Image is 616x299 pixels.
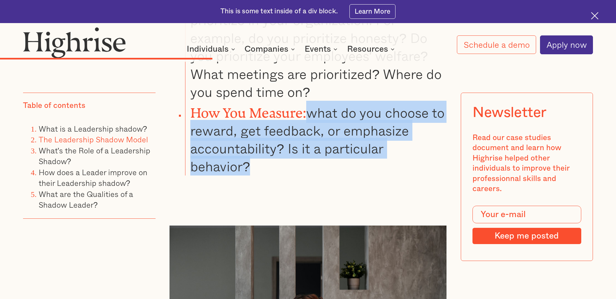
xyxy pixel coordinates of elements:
div: Newsletter [472,104,547,121]
a: The Leadership Shadow Model [39,133,148,145]
div: Events [305,45,331,53]
div: Events [305,45,339,53]
a: What's the Role of a Leadership Shadow? [39,144,151,167]
li: what do you choose to reward, get feedback, or emphasize accountability? Is it a particular behav... [185,101,446,175]
strong: How You Measure: [190,105,307,114]
img: Highrise logo [23,27,126,58]
input: Your e-mail [472,206,581,223]
div: Individuals [187,45,237,53]
div: Companies [245,45,297,53]
div: Resources [347,45,396,53]
a: What is a Leadership shadow? [39,122,147,134]
a: Schedule a demo [457,35,536,54]
div: Companies [245,45,288,53]
form: Modal Form [472,206,581,244]
a: What are the Qualities of a Shadow Leader? [39,188,133,211]
div: This is some text inside of a div block. [220,7,338,16]
input: Keep me posted [472,228,581,244]
div: Read our case studies document and learn how Highrise helped other individuals to improve their p... [472,133,581,194]
img: Cross icon [591,12,598,19]
a: How does a Leader improve on their Leadership shadow? [39,166,147,189]
a: Apply now [540,35,593,54]
div: Table of contents [23,100,85,111]
div: Resources [347,45,388,53]
a: Learn More [349,4,396,19]
div: Individuals [187,45,229,53]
